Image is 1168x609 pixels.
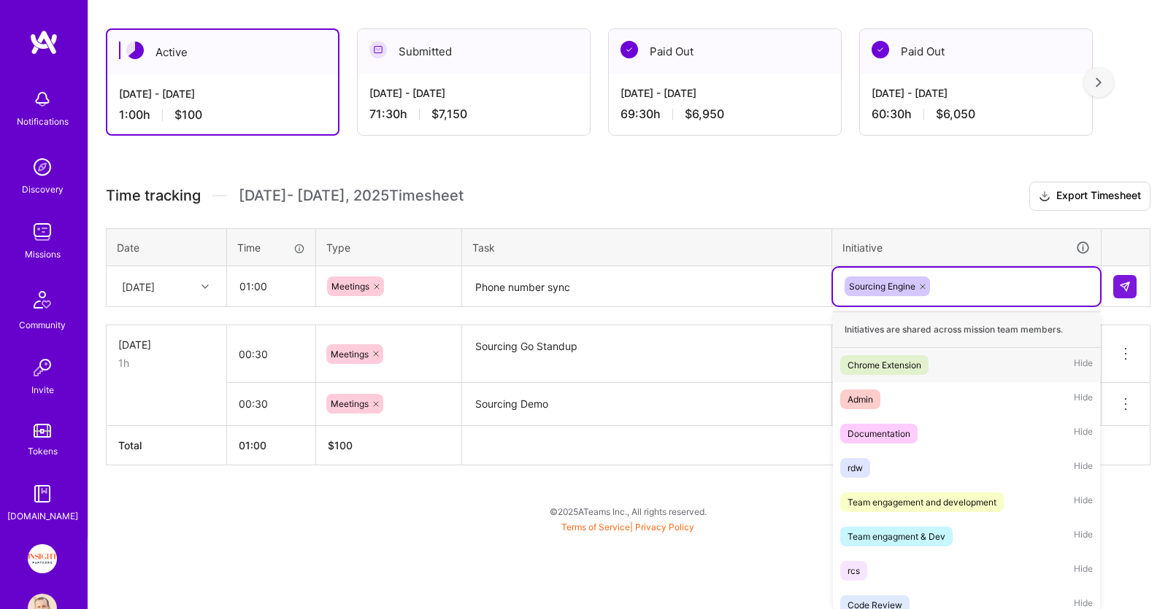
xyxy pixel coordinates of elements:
[1113,275,1138,298] div: null
[848,563,860,578] div: rcs
[28,353,57,382] img: Invite
[28,85,57,114] img: bell
[1074,389,1093,409] span: Hide
[1029,182,1150,211] button: Export Timesheet
[331,349,369,360] span: Meetings
[848,392,873,407] div: Admin
[1096,77,1102,88] img: right
[849,281,915,292] span: Sourcing Engine
[25,247,61,262] div: Missions
[685,106,724,122] span: $6,950
[462,228,832,266] th: Task
[936,106,975,122] span: $6,050
[331,281,369,292] span: Meetings
[842,239,1091,256] div: Initiative
[848,460,863,476] div: rdw
[118,355,215,371] div: 1h
[331,398,369,409] span: Meetings
[119,107,326,123] div: 1:00 h
[316,228,462,266] th: Type
[860,29,1092,74] div: Paid Out
[122,279,155,294] div: [DATE]
[872,41,889,58] img: Paid Out
[620,106,829,122] div: 69:30 h
[19,317,66,333] div: Community
[119,86,326,101] div: [DATE] - [DATE]
[431,106,467,122] span: $7,150
[28,443,58,459] div: Tokens
[174,107,202,123] span: $100
[239,187,464,205] span: [DATE] - [DATE] , 2025 Timesheet
[358,29,590,74] div: Submitted
[227,335,315,373] input: HH:MM
[34,424,51,438] img: tokens
[227,425,316,465] th: 01:00
[464,268,830,306] textarea: Phone number sync
[1074,424,1093,443] span: Hide
[107,425,227,465] th: Total
[227,384,315,423] input: HH:MM
[22,182,64,197] div: Discovery
[237,240,305,255] div: Time
[1074,492,1093,512] span: Hide
[1039,189,1050,204] i: icon Download
[609,29,841,74] div: Paid Out
[464,384,830,424] textarea: Sourcing Demo
[872,85,1080,101] div: [DATE] - [DATE]
[369,85,578,101] div: [DATE] - [DATE]
[1074,561,1093,581] span: Hide
[620,41,638,58] img: Paid Out
[31,382,54,397] div: Invite
[29,29,58,55] img: logo
[1074,527,1093,546] span: Hide
[28,217,57,247] img: teamwork
[1074,458,1093,478] span: Hide
[107,228,227,266] th: Date
[106,187,201,205] span: Time tracking
[635,521,694,532] a: Privacy Policy
[88,493,1168,530] div: © 2025 ATeams Inc., All rights reserved.
[328,439,353,451] span: $ 100
[201,283,209,290] i: icon Chevron
[464,327,830,381] textarea: Sourcing Go Standup
[561,521,630,532] a: Terms of Service
[369,106,578,122] div: 71:30 h
[28,479,57,508] img: guide book
[620,85,829,101] div: [DATE] - [DATE]
[24,544,61,573] a: Insight Partners: Data & AI - Sourcing
[17,114,69,129] div: Notifications
[28,152,57,182] img: discovery
[25,282,60,317] img: Community
[126,42,144,59] img: Active
[848,494,996,510] div: Team engagement and development
[833,311,1100,348] div: Initiatives are shared across mission team members.
[848,426,910,441] div: Documentation
[1074,355,1093,375] span: Hide
[369,41,387,58] img: Submitted
[848,357,921,373] div: Chrome Extension
[561,521,694,532] span: |
[872,106,1080,122] div: 60:30 h
[7,508,78,524] div: [DOMAIN_NAME]
[28,544,57,573] img: Insight Partners: Data & AI - Sourcing
[1119,281,1131,292] img: Submit
[118,337,215,352] div: [DATE]
[228,267,315,306] input: HH:MM
[848,529,945,544] div: Team engagment & Dev
[107,30,338,74] div: Active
